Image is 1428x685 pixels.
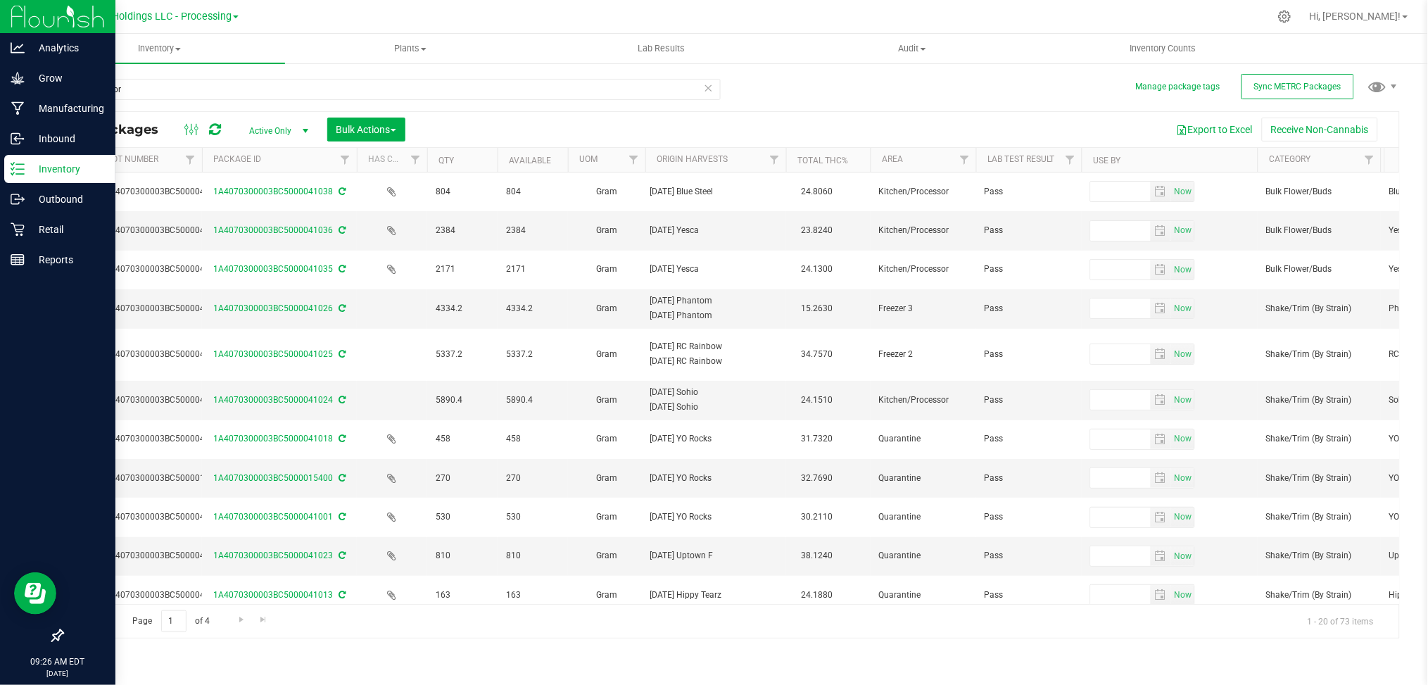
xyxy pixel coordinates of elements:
span: 1A4070300003BC5000041036 [105,224,225,237]
span: 2384 [436,224,489,237]
a: 1A4070300003BC5000041038 [213,187,333,196]
button: Bulk Actions [327,118,405,142]
span: select [1171,546,1194,566]
span: Gram [576,432,637,446]
span: select [1171,344,1194,364]
span: Freezer 3 [879,302,968,315]
span: Inventory [34,42,285,55]
span: 31.7320 [795,429,840,449]
a: Qty [438,156,454,165]
div: Value 1: 2025-03-31 Yesca [650,263,782,276]
span: 32.7690 [795,468,840,489]
span: 530 [436,510,489,524]
span: Lab Results [619,42,704,55]
a: Filter [953,148,976,172]
span: Shake/Trim (By Strain) [1266,432,1372,446]
span: Pass [985,589,1073,602]
span: select [1151,585,1171,605]
span: Riviera Creek Holdings LLC - Processing [49,11,232,23]
span: Set Current date [1171,546,1195,567]
span: Set Current date [1171,220,1195,241]
div: Value 1: 2025-06-02 YO Rocks [650,472,782,485]
a: Plants [285,34,536,63]
a: Origin Harvests [657,154,728,164]
a: Inventory Counts [1037,34,1289,63]
span: 2384 [506,224,560,237]
span: 5890.4 [506,394,560,407]
span: Pass [985,185,1073,199]
a: Go to the last page [253,610,274,629]
div: Value 2: 2025-08-11 Sohio [650,401,782,414]
span: Gram [576,472,637,485]
span: Sync METRC Packages [1254,82,1341,92]
span: Gram [576,348,637,361]
a: Lab Results [536,34,787,63]
inline-svg: Inbound [11,132,25,146]
iframe: Resource center [14,572,56,615]
span: Set Current date [1171,585,1195,605]
span: Set Current date [1171,260,1195,280]
a: Filter [179,148,202,172]
a: Package ID [213,154,261,164]
span: Pass [985,549,1073,563]
p: Inbound [25,130,109,147]
span: select [1151,298,1171,318]
p: Inventory [25,161,109,177]
span: Pass [985,224,1073,237]
span: 1A4070300003BC5000041035 [105,263,225,276]
span: 270 [506,472,560,485]
p: Outbound [25,191,109,208]
span: Sync from Compliance System [336,473,346,483]
span: select [1151,390,1171,410]
a: 1A4070300003BC5000041023 [213,551,333,560]
span: 4334.2 [506,302,560,315]
span: Plants [286,42,536,55]
span: Sync from Compliance System [336,187,346,196]
div: Manage settings [1276,10,1294,23]
span: Freezer 2 [879,348,968,361]
inline-svg: Retail [11,222,25,237]
span: 23.8240 [795,220,840,241]
div: Value 2: 2025-08-11 Phantom [650,309,782,322]
span: Sync from Compliance System [336,225,346,235]
span: Sync from Compliance System [336,551,346,560]
span: 24.1880 [795,585,840,605]
span: 1A4070300003BC5000041025 [105,348,225,361]
a: Go to the next page [231,610,251,629]
span: 30.2110 [795,507,840,527]
a: Filter [622,148,645,172]
span: select [1151,508,1171,527]
span: Sync from Compliance System [336,395,346,405]
a: 1A4070300003BC5000015400 [213,473,333,483]
span: Gram [576,185,637,199]
inline-svg: Analytics [11,41,25,55]
a: Audit [787,34,1038,63]
span: Clear [704,79,714,97]
a: Filter [404,148,427,172]
span: 24.1300 [795,259,840,279]
span: 1A4070300003BC5000041023 [105,549,225,563]
span: 1A4070300003BC5000041018 [105,432,225,446]
span: Set Current date [1171,298,1195,319]
span: 34.7570 [795,344,840,365]
a: 1A4070300003BC5000041035 [213,264,333,274]
span: 38.1240 [795,546,840,566]
a: UOM [579,154,598,164]
span: 24.8060 [795,182,840,202]
button: Receive Non-Cannabis [1262,118,1378,142]
span: Audit [788,42,1037,55]
span: Bulk Flower/Buds [1266,224,1372,237]
p: [DATE] [6,668,109,679]
span: 163 [436,589,489,602]
span: 163 [506,589,560,602]
span: Bulk Flower/Buds [1266,185,1372,199]
span: Quarantine [879,589,968,602]
span: select [1151,182,1171,201]
span: Sync from Compliance System [336,512,346,522]
span: Shake/Trim (By Strain) [1266,510,1372,524]
span: Set Current date [1171,429,1195,449]
span: Kitchen/Processor [879,224,968,237]
inline-svg: Reports [11,253,25,267]
span: Kitchen/Processor [879,185,968,199]
span: 530 [506,510,560,524]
